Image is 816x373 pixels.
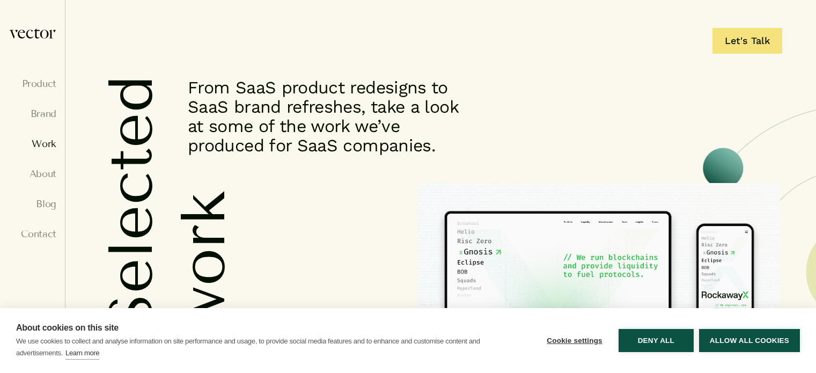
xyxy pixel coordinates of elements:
p: From SaaS product redesigns to SaaS brand refreshes, take a look at some of the work we’ve produc... [188,78,477,155]
a: Brand [9,108,56,119]
a: About [9,169,56,179]
button: Cookie settings [536,329,613,352]
strong: About cookies on this site [16,323,119,332]
a: Let's Talk [712,28,782,54]
button: Allow all cookies [699,329,800,352]
a: Product [9,78,56,89]
p: We use cookies to collect and analyse information on site performance and usage, to provide socia... [16,337,480,357]
a: Blog [9,199,56,209]
a: Work [9,138,56,149]
a: Contact [9,229,56,239]
a: Learn more [65,347,99,360]
h1: Selected work [95,76,143,332]
button: Deny all [619,329,694,352]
